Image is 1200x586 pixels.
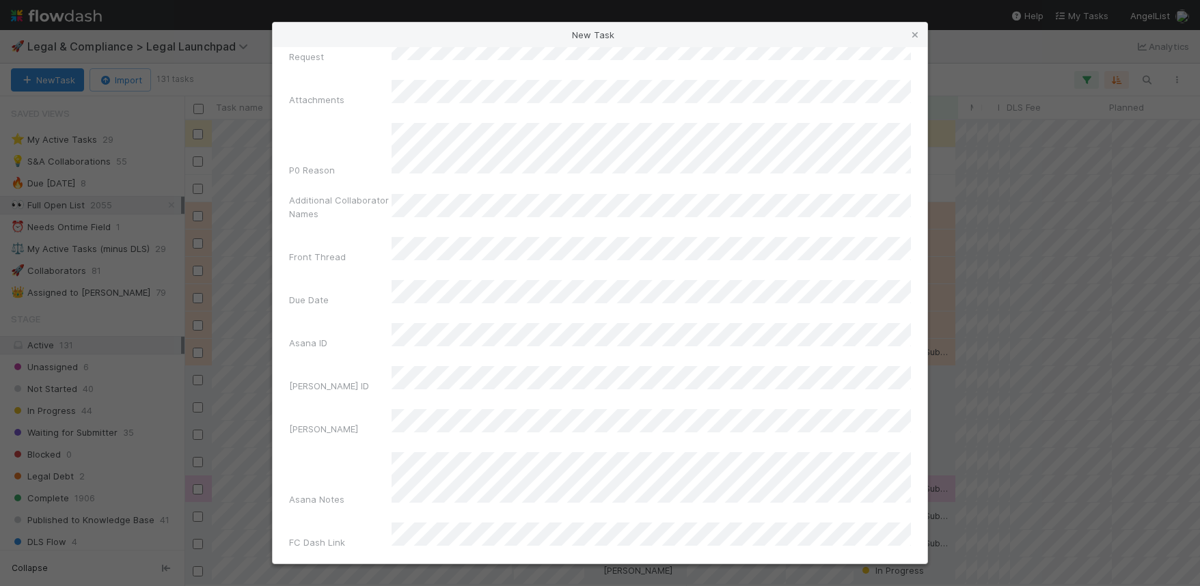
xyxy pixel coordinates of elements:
[289,93,344,107] label: Attachments
[289,50,324,64] label: Request
[289,193,392,221] label: Additional Collaborator Names
[289,293,329,307] label: Due Date
[289,163,335,177] label: P0 Reason
[289,250,346,264] label: Front Thread
[289,535,345,549] label: FC Dash Link
[289,379,369,393] label: [PERSON_NAME] ID
[289,422,358,436] label: [PERSON_NAME]
[289,336,327,350] label: Asana ID
[273,23,927,47] div: New Task
[289,492,344,506] label: Asana Notes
